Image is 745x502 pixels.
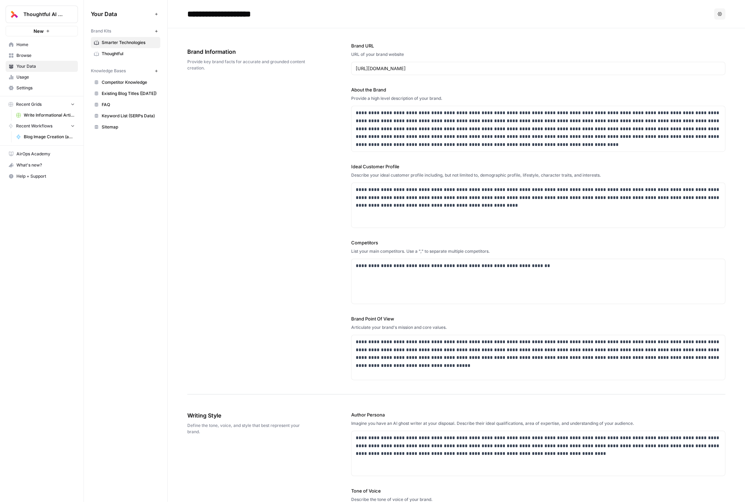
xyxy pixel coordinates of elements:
[91,88,160,99] a: Existing Blog Titles ([DATE])
[6,82,78,94] a: Settings
[102,102,157,108] span: FAQ
[23,11,66,18] span: Thoughtful AI Content Engine
[16,52,75,59] span: Browse
[6,99,78,110] button: Recent Grids
[6,148,78,160] a: AirOps Academy
[351,86,725,93] label: About the Brand
[8,8,21,21] img: Thoughtful AI Content Engine Logo
[13,131,78,142] a: Blog Image Creation (ad hoc)
[6,61,78,72] a: Your Data
[91,121,160,133] a: Sitemap
[351,420,725,427] div: Imagine you have an AI ghost writer at your disposal. Describe their ideal qualifications, area o...
[351,95,725,102] div: Provide a high level description of your brand.
[6,50,78,61] a: Browse
[351,487,725,494] label: Tone of Voice
[187,411,312,420] span: Writing Style
[24,112,75,118] span: Write Informational Article
[91,68,126,74] span: Knowledge Bases
[102,113,157,119] span: Keyword List (SERPs Data)
[102,51,157,57] span: Thoughtful
[6,26,78,36] button: New
[102,90,157,97] span: Existing Blog Titles ([DATE])
[351,239,725,246] label: Competitors
[102,79,157,86] span: Competitor Knowledge
[16,42,75,48] span: Home
[91,110,160,121] a: Keyword List (SERPs Data)
[16,151,75,157] span: AirOps Academy
[187,47,312,56] span: Brand Information
[24,134,75,140] span: Blog Image Creation (ad hoc)
[351,315,725,322] label: Brand Point Of View
[91,37,160,48] a: Smarter Technologies
[6,72,78,83] a: Usage
[91,28,111,34] span: Brand Kits
[102,124,157,130] span: Sitemap
[187,59,312,71] span: Provide key brand facts for accurate and grounded content creation.
[91,99,160,110] a: FAQ
[351,411,725,418] label: Author Persona
[13,110,78,121] a: Write Informational Article
[6,39,78,50] a: Home
[91,77,160,88] a: Competitor Knowledge
[16,173,75,179] span: Help + Support
[351,163,725,170] label: Ideal Customer Profile
[91,10,152,18] span: Your Data
[102,39,157,46] span: Smarter Technologies
[6,171,78,182] button: Help + Support
[6,121,78,131] button: Recent Workflows
[356,65,721,72] input: www.sundaysoccer.com
[16,101,42,108] span: Recent Grids
[91,48,160,59] a: Thoughtful
[16,63,75,69] span: Your Data
[351,172,725,178] div: Describe your ideal customer profile including, but not limited to, demographic profile, lifestyl...
[16,74,75,80] span: Usage
[351,42,725,49] label: Brand URL
[16,123,52,129] span: Recent Workflows
[351,248,725,254] div: List your main competitors. Use a "," to separate multiple competitors.
[34,28,44,35] span: New
[351,324,725,331] div: Articulate your brand's mission and core values.
[6,160,78,171] button: What's new?
[6,6,78,23] button: Workspace: Thoughtful AI Content Engine
[16,85,75,91] span: Settings
[187,422,312,435] span: Define the tone, voice, and style that best represent your brand.
[351,51,725,58] div: URL of your brand website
